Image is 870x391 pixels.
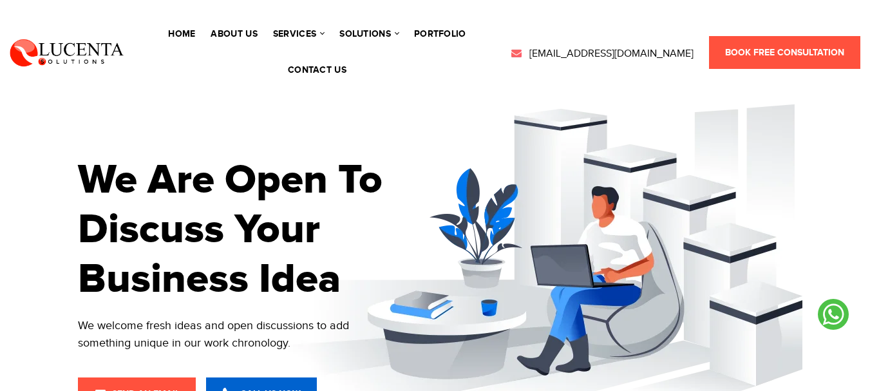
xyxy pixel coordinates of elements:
a: Book Free Consultation [709,36,860,69]
h1: We Are Open To Discuss Your Business Idea [78,156,432,304]
div: We welcome fresh ideas and open discussions to add something unique in our work chronology. [78,317,361,352]
span: Book Free Consultation [725,47,844,58]
a: About Us [211,30,257,39]
img: Lucenta Solutions [10,37,124,67]
a: services [273,30,324,39]
a: solutions [339,30,399,39]
a: Home [168,30,195,39]
a: portfolio [414,30,466,39]
a: contact us [288,66,346,75]
a: [EMAIL_ADDRESS][DOMAIN_NAME] [510,46,694,62]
